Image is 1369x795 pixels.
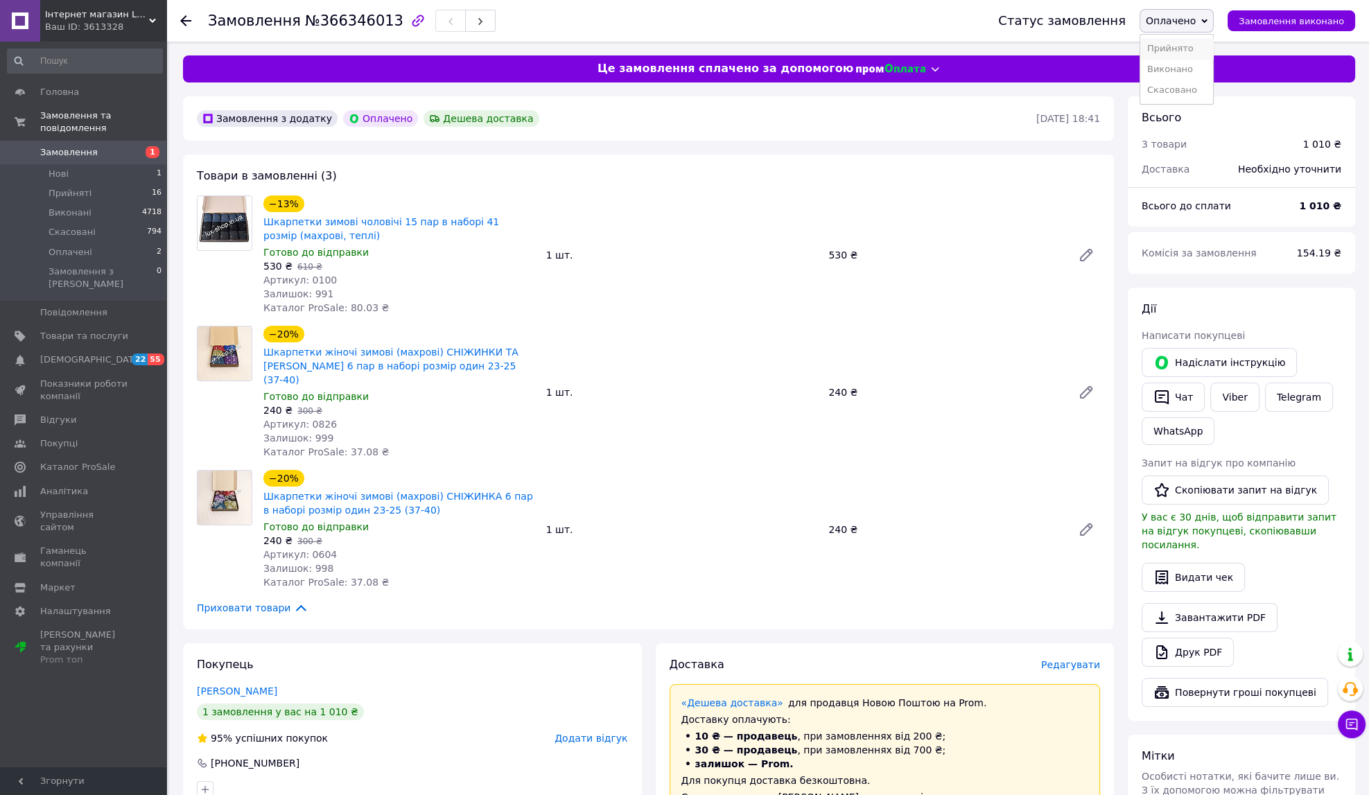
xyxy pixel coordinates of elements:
[263,433,333,444] span: Залишок: 999
[263,347,518,385] a: Шкарпетки жіночі зимові (махрові) СНІЖИНКИ ТА [PERSON_NAME] 6 пар в наборі розмір один 23-25 (37-40)
[40,545,128,570] span: Гаманець компанії
[1142,603,1278,632] a: Завантажити PDF
[197,731,328,745] div: успішних покупок
[1142,247,1257,259] span: Комісія за замовлення
[1142,457,1296,469] span: Запит на відгук про компанію
[142,207,162,219] span: 4718
[555,733,627,744] span: Додати відгук
[1036,113,1100,124] time: [DATE] 18:41
[670,658,724,671] span: Доставка
[1140,59,1213,80] li: Виконано
[1142,749,1175,762] span: Мітки
[1338,710,1366,738] button: Чат з покупцем
[197,658,254,671] span: Покупець
[263,302,389,313] span: Каталог ProSale: 80.03 ₴
[263,549,337,560] span: Артикул: 0604
[198,326,252,381] img: Шкарпетки жіночі зимові (махрові) СНІЖИНКИ ТА ОЛЕНІ 6 пар в наборі розмір один 23-25 (37-40)
[297,262,322,272] span: 610 ₴
[40,437,78,450] span: Покупці
[157,246,162,259] span: 2
[1303,137,1341,151] div: 1 010 ₴
[305,12,403,29] span: №366346013
[198,196,252,250] img: Шкарпетки зимові чоловічі 15 пар в наборі 41 розмір (махрові, теплі)
[209,756,301,770] div: [PHONE_NUMBER]
[681,729,1089,743] li: , при замовленнях від 200 ₴;
[343,110,418,127] div: Оплачено
[147,226,162,238] span: 794
[45,21,166,33] div: Ваш ID: 3613328
[49,168,69,180] span: Нові
[1146,15,1196,26] span: Оплачено
[40,306,107,319] span: Повідомлення
[263,419,337,430] span: Артикул: 0826
[157,168,162,180] span: 1
[40,605,111,618] span: Налаштування
[40,378,128,403] span: Показники роботи компанії
[263,405,293,416] span: 240 ₴
[211,733,232,744] span: 95%
[49,226,96,238] span: Скасовані
[681,743,1089,757] li: , при замовленнях від 700 ₴;
[1142,348,1297,377] button: Надіслати інструкцію
[1142,638,1234,667] a: Друк PDF
[197,704,364,720] div: 1 замовлення у вас на 1 010 ₴
[263,326,304,342] div: −20%
[541,383,823,402] div: 1 шт.
[1140,38,1213,59] li: Прийнято
[297,536,322,546] span: 300 ₴
[1228,10,1355,31] button: Замовлення виконано
[598,61,853,77] span: Це замовлення сплачено за допомогою
[263,261,293,272] span: 530 ₴
[1140,80,1213,101] li: Скасовано
[1142,164,1189,175] span: Доставка
[40,146,98,159] span: Замовлення
[180,14,191,28] div: Повернутися назад
[1041,659,1100,670] span: Редагувати
[1297,247,1341,259] span: 154.19 ₴
[49,207,91,219] span: Виконані
[1142,417,1214,445] a: WhatsApp
[1230,154,1350,184] div: Необхідно уточнити
[681,774,1089,787] div: Для покупця доставка безкоштовна.
[263,274,337,286] span: Артикул: 0100
[681,697,783,708] a: «Дешева доставка»
[541,245,823,265] div: 1 шт.
[1210,383,1259,412] a: Viber
[263,216,499,241] a: Шкарпетки зимові чоловічі 15 пар в наборі 41 розмір (махрові, теплі)
[424,110,539,127] div: Дешева доставка
[40,654,128,666] div: Prom топ
[208,12,301,29] span: Замовлення
[823,520,1067,539] div: 240 ₴
[40,86,79,98] span: Головна
[197,600,308,615] span: Приховати товари
[1142,383,1205,412] button: Чат
[541,520,823,539] div: 1 шт.
[1265,383,1333,412] a: Telegram
[1072,241,1100,269] a: Редагувати
[263,521,369,532] span: Готово до відправки
[197,169,337,182] span: Товари в замовленні (3)
[263,470,304,487] div: −20%
[7,49,163,73] input: Пошук
[681,713,1089,726] div: Доставку оплачують:
[263,577,389,588] span: Каталог ProSale: 37.08 ₴
[1072,516,1100,543] a: Редагувати
[40,461,115,473] span: Каталог ProSale
[40,353,143,366] span: [DEMOGRAPHIC_DATA]
[148,353,164,365] span: 55
[49,187,91,200] span: Прийняті
[49,246,92,259] span: Оплачені
[823,245,1067,265] div: 530 ₴
[1072,378,1100,406] a: Редагувати
[1142,563,1245,592] button: Видати чек
[1142,678,1328,707] button: Повернути гроші покупцеві
[681,696,1089,710] div: для продавця Новою Поштою на Prom.
[263,563,333,574] span: Залишок: 998
[157,265,162,290] span: 0
[40,509,128,534] span: Управління сайтом
[1142,302,1156,315] span: Дії
[1142,512,1336,550] span: У вас є 30 днів, щоб відправити запит на відгук покупцеві, скопіювавши посилання.
[1239,16,1344,26] span: Замовлення виконано
[1142,330,1245,341] span: Написати покупцеві
[263,247,369,258] span: Готово до відправки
